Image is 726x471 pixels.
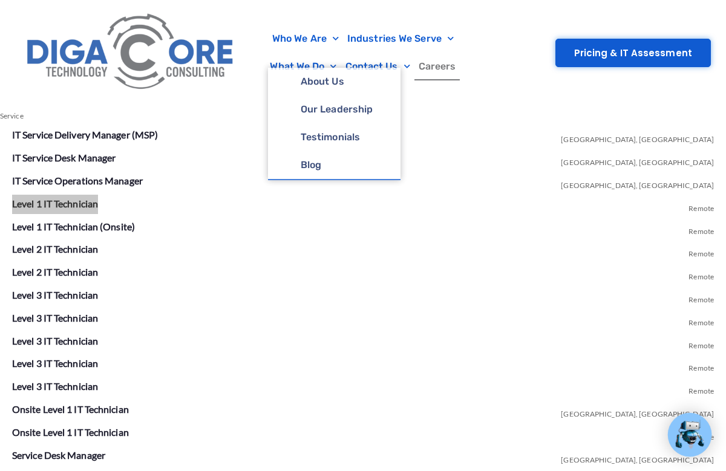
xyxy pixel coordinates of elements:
a: Level 3 IT Technician [12,289,98,300]
a: Pricing & IT Assessment [555,39,711,67]
a: Level 1 IT Technician (Onsite) [12,221,135,232]
a: Onsite Level 1 IT Technician [12,426,129,438]
a: Industries We Serve [343,25,458,53]
span: Pricing & IT Assessment [574,48,692,57]
span: [GEOGRAPHIC_DATA], [GEOGRAPHIC_DATA] [561,446,714,469]
span: [GEOGRAPHIC_DATA], [GEOGRAPHIC_DATA] [561,126,714,149]
a: About Us [268,68,401,96]
a: Level 3 IT Technician [12,357,98,369]
span: Remote [688,195,714,218]
a: Testimonials [268,123,401,151]
a: Level 3 IT Technician [12,312,98,323]
a: Level 2 IT Technician [12,243,98,255]
span: [GEOGRAPHIC_DATA], [GEOGRAPHIC_DATA] [561,172,714,195]
span: Remote [688,354,714,377]
ul: Who We Are [268,68,401,180]
a: Level 2 IT Technician [12,266,98,278]
span: Remote [688,309,714,332]
span: Remote [688,218,714,241]
a: Contact Us [341,53,414,80]
a: Our Leadership [268,96,401,123]
span: [GEOGRAPHIC_DATA], [GEOGRAPHIC_DATA] [561,149,714,172]
span: Remote [688,377,714,400]
span: Remote [688,332,714,355]
a: What We Do [266,53,341,80]
span: Remote [688,286,714,309]
span: Remote [688,240,714,263]
span: Remote [688,263,714,286]
a: Onsite Level 1 IT Technician [12,403,129,415]
a: IT Service Operations Manager [12,175,143,186]
a: Level 3 IT Technician [12,335,98,346]
a: IT Service Delivery Manager (MSP) [12,129,158,140]
nav: Menu [247,25,479,80]
img: Digacore Logo [21,6,241,99]
a: Level 1 IT Technician [12,198,98,209]
a: IT Service Desk Manager [12,152,116,163]
a: Who We Are [268,25,343,53]
a: Careers [414,53,460,80]
a: Level 3 IT Technician [12,380,98,392]
span: [GEOGRAPHIC_DATA], [GEOGRAPHIC_DATA] [561,400,714,423]
a: Blog [268,151,401,179]
a: Service Desk Manager [12,449,105,461]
